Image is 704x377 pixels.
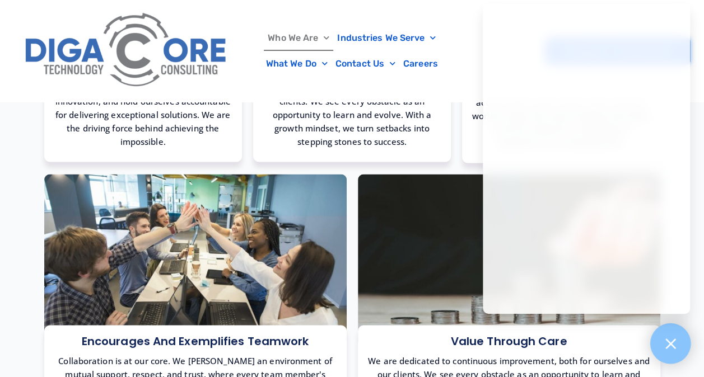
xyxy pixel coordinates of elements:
h3: Encourages and Exemplifies Teamwork [53,333,338,348]
a: Contact Us [332,51,399,77]
p: We recognize the profound impact our actions have on our clients, team, and the world at large. W... [470,82,651,149]
img: Digacore Logo [20,6,234,96]
nav: Menu [239,25,464,77]
iframe: Chatgenie Messenger [483,4,690,314]
a: What We Do [262,51,332,77]
a: Industries We Serve [333,25,440,51]
img: Encourages and Exemplifies Teamwork [44,174,347,342]
p: We are dedicated to continuous improvement, both for ourselves and our clients. We see every obst... [262,67,442,148]
p: We are relentless in our pursuit of results. We thrive on challenges, embrace innovation, and hol... [53,67,234,148]
a: Who We Are [264,25,333,51]
img: Value through Care [358,174,660,342]
h3: Value through Care [366,333,652,348]
a: Careers [399,51,442,77]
